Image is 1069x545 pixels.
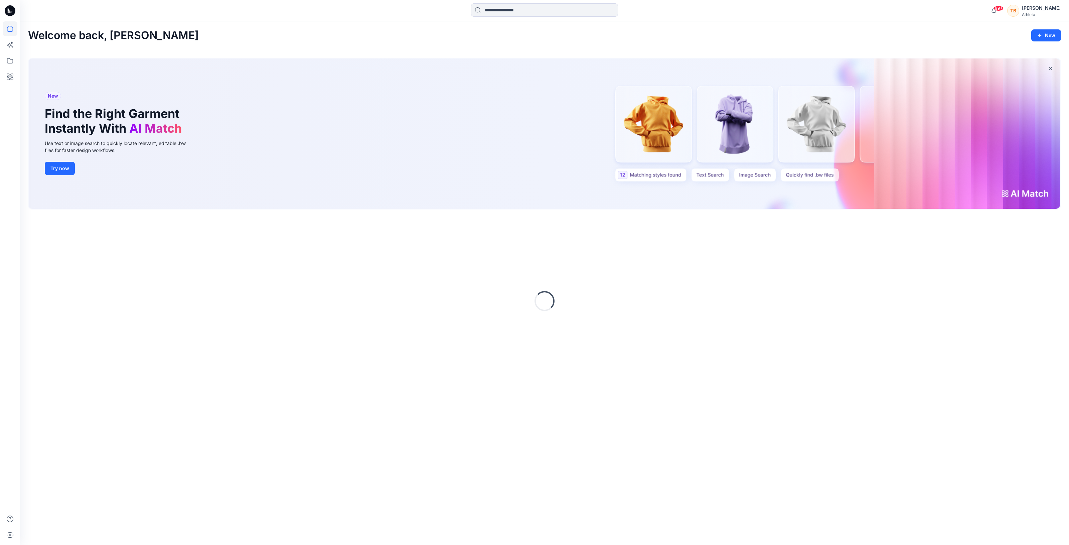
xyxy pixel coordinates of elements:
button: Try now [45,162,75,175]
h1: Find the Right Garment Instantly With [45,107,185,135]
span: New [48,92,58,100]
div: TB [1007,5,1019,17]
div: Athleta [1022,12,1061,17]
span: 99+ [994,6,1004,11]
h2: Welcome back, [PERSON_NAME] [28,29,199,42]
span: AI Match [129,121,182,136]
div: Use text or image search to quickly locate relevant, editable .bw files for faster design workflows. [45,140,195,154]
div: [PERSON_NAME] [1022,4,1061,12]
button: New [1031,29,1061,41]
